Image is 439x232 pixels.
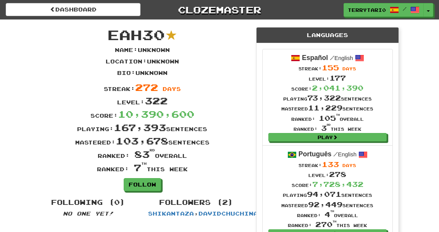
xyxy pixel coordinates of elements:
[118,108,194,120] span: 10,390,600
[330,54,334,61] span: /
[152,3,287,16] a: Clozemaster
[281,219,373,229] div: Ranked: this week
[307,190,341,198] span: 94,071
[34,107,250,121] div: Score:
[324,210,334,219] span: 4
[281,113,373,123] div: Ranked: overall
[142,195,250,218] div: ,
[117,69,168,77] p: Bio : Unknown
[281,63,373,73] div: Streak:
[330,210,334,213] sup: th
[34,81,250,94] div: Streak:
[329,170,346,178] span: 278
[403,6,407,11] span: /
[199,210,258,217] a: DavidChuChina
[34,121,250,134] div: Playing: sentences
[333,151,357,157] small: English
[63,210,113,217] em: No one yet!
[332,220,336,223] sup: th
[281,209,373,219] div: Ranked: overall
[148,210,194,217] a: shikantaza
[307,94,341,102] span: 73,322
[108,26,165,43] span: EAH30
[135,81,158,93] span: 272
[315,220,336,229] span: 270
[163,86,181,92] span: days
[145,95,168,106] span: 322
[319,114,340,122] span: 105
[336,114,340,116] sup: th
[281,200,373,209] div: Mastered sentences
[281,123,373,133] div: Ranked: this week
[308,104,342,112] span: 11,229
[148,199,245,206] h4: Followers (2)
[281,93,373,103] div: Playing sentences
[34,161,250,174] div: Ranked: this week
[134,148,155,160] span: 83
[299,150,332,158] strong: Português
[134,162,147,173] span: 7
[327,123,331,126] sup: rd
[308,200,342,209] span: 92,449
[302,54,328,62] strong: Español
[322,63,339,72] span: 155
[34,148,250,161] div: Ranked: overall
[281,179,373,189] div: Score:
[348,6,386,13] span: terrytari0
[312,180,363,188] span: 7,728,432
[106,58,179,65] p: Location : Unknown
[34,134,250,148] div: Mastered: sentences
[312,84,363,92] span: 2,041,390
[330,55,353,61] small: English
[321,124,331,132] span: 3
[329,74,346,82] span: 177
[116,135,168,146] span: 103,678
[281,103,373,113] div: Mastered sentences
[342,163,356,168] span: days
[40,199,137,206] h4: Following (0)
[342,66,356,71] span: days
[257,28,399,43] div: Languages
[281,159,373,169] div: Streak:
[333,151,338,157] span: /
[114,122,166,133] span: 167,393
[34,94,250,107] div: Level:
[322,160,339,169] span: 133
[281,83,373,93] div: Score:
[281,73,373,83] div: Level:
[6,3,140,16] a: Dashboard
[281,189,373,199] div: Playing sentences
[124,178,161,191] a: Follow
[344,3,424,17] a: terrytari0 /
[150,148,155,152] sup: rd
[115,46,170,54] p: Name : Unknown
[281,169,373,179] div: Level:
[141,162,147,165] sup: th
[268,133,387,141] a: Play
